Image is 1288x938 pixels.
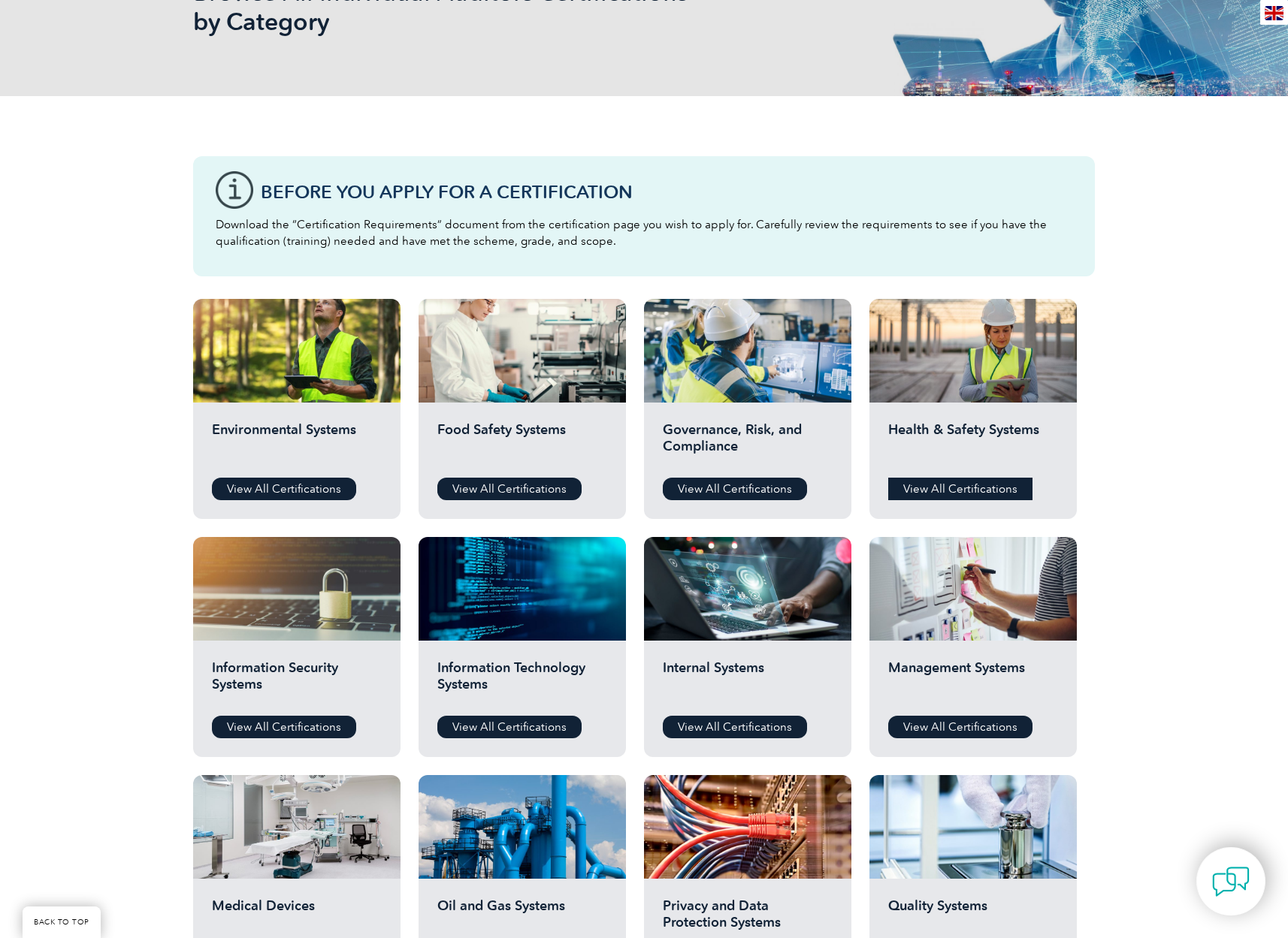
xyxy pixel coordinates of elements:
[1212,863,1250,900] img: contact-chat.png
[437,659,607,704] h2: Information Technology Systems
[663,478,807,500] a: View All Certifications
[212,716,356,738] a: View All Certifications
[888,659,1058,704] h2: Management Systems
[663,421,833,466] h2: Governance, Risk, and Compliance
[888,716,1033,738] a: View All Certifications
[216,216,1072,249] p: Download the “Certification Requirements” document from the certification page you wish to apply ...
[261,182,1072,201] h3: Before You Apply For a Certification
[663,659,833,704] h2: Internal Systems
[437,716,582,738] a: View All Certifications
[1265,6,1283,20] img: en
[437,478,582,500] a: View All Certifications
[888,478,1033,500] a: View All Certifications
[212,659,382,704] h2: Information Security Systems
[212,421,382,466] h2: Environmental Systems
[663,716,807,738] a: View All Certifications
[23,906,101,938] a: BACK TO TOP
[212,478,356,500] a: View All Certifications
[437,421,607,466] h2: Food Safety Systems
[888,421,1058,466] h2: Health & Safety Systems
